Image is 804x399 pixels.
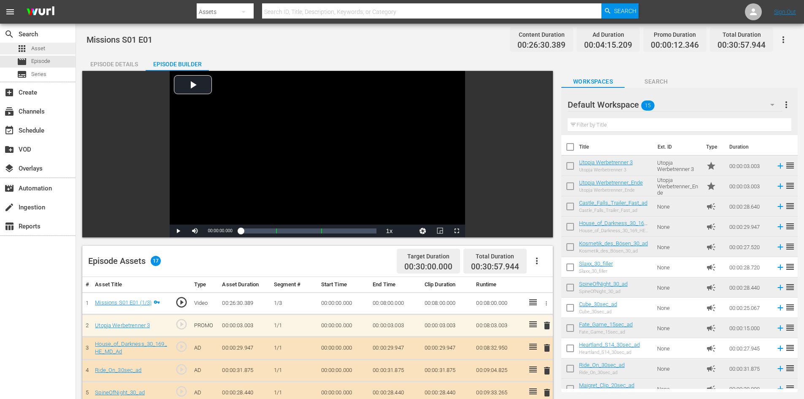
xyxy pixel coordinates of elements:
[404,262,452,272] span: 00:30:00.000
[579,135,652,159] th: Title
[785,242,795,252] span: reorder
[95,341,167,355] a: House_of_Darkness_30_169_HE_MD_Ad
[175,340,188,353] span: play_circle_outline
[579,329,633,335] div: Fate_Game_15sec_ad
[369,277,421,293] th: End Time
[654,156,703,176] td: Utopja Werbetrenner 3
[726,358,772,379] td: 00:00:31.875
[706,181,716,191] span: Promo
[421,292,473,315] td: 00:08:00.000
[82,315,92,337] td: 2
[785,201,795,211] span: reorder
[717,29,766,41] div: Total Duration
[517,29,566,41] div: Content Duration
[31,57,50,65] span: Episode
[726,156,772,176] td: 00:00:03.003
[17,69,27,79] span: Series
[701,135,724,159] th: Type
[17,43,27,54] span: Asset
[579,228,650,233] div: House_of_Darkness_30_169_HE_MD_Ad
[271,315,317,337] td: 1/1
[776,161,785,171] svg: Add to Episode
[706,303,716,313] span: Ad
[706,282,716,293] span: Ad
[706,201,716,212] span: Ad
[706,161,716,171] span: Promo
[175,385,188,398] span: play_circle_outline
[191,315,219,337] td: PROMO
[579,208,647,213] div: Castle_Falls_Trailer_Fast_ad
[175,363,188,376] span: play_circle_outline
[776,364,785,373] svg: Add to Episode
[542,387,552,399] button: delete
[579,342,640,348] a: Heartland_S14_30sec_ad
[785,262,795,272] span: reorder
[717,41,766,50] span: 00:30:57.944
[641,97,655,114] span: 15
[4,106,14,117] span: Channels
[318,277,370,293] th: Start Time
[219,292,271,315] td: 00:26:30.389
[431,225,448,237] button: Picture-in-Picture
[579,179,643,186] a: Utopja Werbetrenner_Ende
[579,167,633,173] div: Utopja Werbetrenner 3
[776,323,785,333] svg: Add to Episode
[20,2,61,22] img: ans4CAIJ8jUAAAAAAAAAAAAAAAAAAAAAAAAgQb4GAAAAAAAAAAAAAAAAAAAAAAAAJMjXAAAAAAAAAAAAAAAAAAAAAAAAgAT5G...
[625,76,688,87] span: Search
[654,358,703,379] td: None
[471,262,519,271] span: 00:30:57.944
[584,29,632,41] div: Ad Duration
[318,292,370,315] td: 00:00:00.000
[517,41,566,50] span: 00:26:30.389
[92,277,172,293] th: Asset Title
[654,196,703,217] td: None
[785,181,795,191] span: reorder
[219,337,271,359] td: 00:00:29.947
[82,337,92,359] td: 3
[568,93,782,117] div: Default Workspace
[82,292,92,315] td: 1
[473,337,525,359] td: 00:08:32.950
[726,298,772,318] td: 00:00:25.067
[175,296,188,309] span: play_circle_outline
[781,95,791,115] button: more_vert
[579,159,633,166] a: Utopja Werbetrenner 3
[579,309,617,315] div: Cube_30sec_ad
[95,299,152,306] a: Missions S01 E01 (1/3)
[706,384,716,394] span: Ad
[318,315,370,337] td: 00:00:00.000
[151,256,161,266] span: 17
[31,70,46,79] span: Series
[654,318,703,338] td: None
[706,222,716,232] span: Ad
[4,183,14,193] span: Automation
[579,281,628,287] a: SpineOfNight_30_ad
[4,202,14,212] span: Ingestion
[187,225,203,237] button: Mute
[579,370,625,375] div: Ride_On_30sec_ad
[776,263,785,272] svg: Add to Episode
[726,237,772,257] td: 00:00:27.520
[318,337,370,359] td: 00:00:00.000
[654,176,703,196] td: Utopja Werbetrenner_Ende
[95,367,141,373] a: Ride_On_30sec_ad
[774,8,796,15] a: Sign Out
[776,222,785,231] svg: Add to Episode
[706,262,716,272] span: Ad
[4,163,14,174] span: Overlays
[726,257,772,277] td: 00:00:28.720
[4,144,14,155] span: VOD
[584,41,632,50] span: 00:04:15.209
[146,54,209,71] button: Episode Builder
[271,337,317,359] td: 1/1
[381,225,398,237] button: Playback Rate
[785,160,795,171] span: reorder
[241,228,377,233] div: Progress Bar
[219,315,271,337] td: 00:00:03.003
[4,125,14,136] span: Schedule
[4,87,14,98] span: Create
[579,248,648,254] div: Kosmetik_des_Bösen_30_ad
[369,315,421,337] td: 00:00:03.003
[785,343,795,353] span: reorder
[579,289,628,294] div: SpineOfNight_30_ad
